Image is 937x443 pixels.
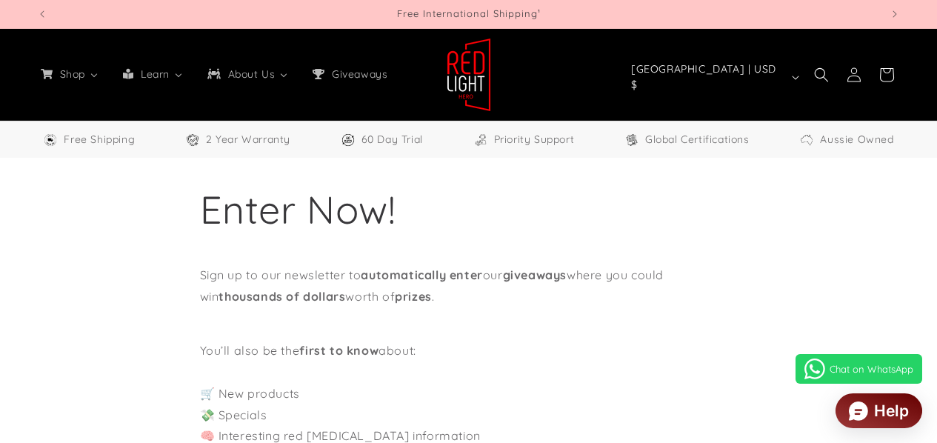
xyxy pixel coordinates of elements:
[200,386,300,401] span: 🛒 New products
[341,133,356,147] img: Trial Icon
[361,267,482,282] strong: automatically enter
[874,403,909,419] div: Help
[473,133,488,147] img: Support Icon
[64,130,135,149] span: Free Shipping
[43,130,135,149] a: Free Worldwide Shipping
[395,289,432,304] strong: prizes
[624,130,750,149] a: Global Certifications
[799,130,893,149] a: Aussie Owned
[195,59,300,90] a: About Us
[473,130,575,149] a: Priority Support
[200,407,267,422] span: 💸 Specials
[631,61,785,93] span: [GEOGRAPHIC_DATA] | USD $
[799,133,814,147] img: Aussie Owned Icon
[200,184,738,235] h1: Enter Now!
[206,130,290,149] span: 2 Year Warranty
[796,354,922,384] a: Chat on WhatsApp
[57,67,87,81] span: Shop
[28,59,110,90] a: Shop
[110,59,195,90] a: Learn
[805,59,838,91] summary: Search
[43,133,58,147] img: Free Shipping Icon
[397,7,541,19] span: Free International Shipping¹
[624,133,639,147] img: Certifications Icon
[830,363,913,375] span: Chat on WhatsApp
[200,267,664,304] span: Sign up to our newsletter to our where you could win worth of .
[299,343,379,358] strong: first to know
[200,428,481,443] span: 🧠 Interesting red [MEDICAL_DATA] information
[225,67,277,81] span: About Us
[622,63,805,91] button: [GEOGRAPHIC_DATA] | USD $
[341,130,423,149] a: 60 Day Trial
[138,67,171,81] span: Learn
[300,59,398,90] a: Giveaways
[503,267,567,282] strong: giveaways
[849,402,868,421] img: widget icon
[441,32,496,117] a: Red Light Hero
[820,130,893,149] span: Aussie Owned
[361,130,423,149] span: 60 Day Trial
[219,289,345,304] strong: thousands of dollars
[185,133,200,147] img: Warranty Icon
[645,130,750,149] span: Global Certifications
[185,130,290,149] a: 2 Year Warranty
[447,38,491,112] img: Red Light Hero
[494,130,575,149] span: Priority Support
[329,67,389,81] span: Giveaways
[200,343,416,358] span: You’ll also be the about:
